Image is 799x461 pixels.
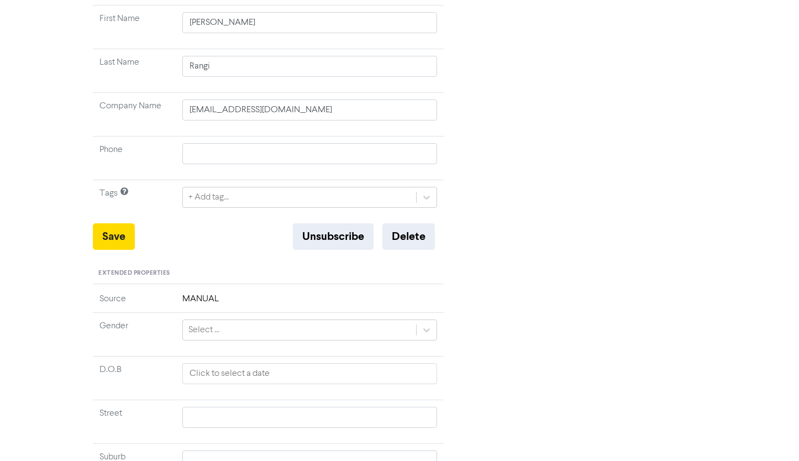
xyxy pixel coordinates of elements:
[182,363,437,384] input: Click to select a date
[93,137,176,180] td: Phone
[93,6,176,49] td: First Name
[93,49,176,93] td: Last Name
[93,93,176,137] td: Company Name
[93,356,176,400] td: D.O.B
[93,263,444,284] div: Extended Properties
[93,400,176,443] td: Street
[382,223,435,250] button: Delete
[293,223,374,250] button: Unsubscribe
[93,223,135,250] button: Save
[176,292,444,313] td: MANUAL
[93,312,176,356] td: Gender
[188,191,229,204] div: + Add tag...
[93,180,176,224] td: Tags
[93,292,176,313] td: Source
[188,323,219,337] div: Select ...
[744,408,799,461] iframe: Chat Widget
